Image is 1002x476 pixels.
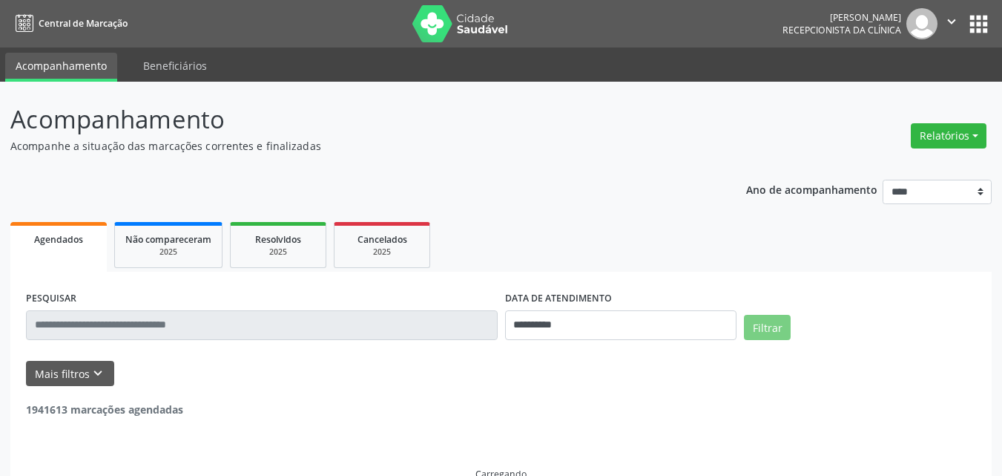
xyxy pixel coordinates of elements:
[39,17,128,30] span: Central de Marcação
[943,13,960,30] i: 
[125,247,211,258] div: 2025
[357,233,407,246] span: Cancelados
[26,402,183,417] strong: 1941613 marcações agendadas
[966,11,992,37] button: apps
[906,8,937,39] img: img
[255,233,301,246] span: Resolvidos
[345,247,419,258] div: 2025
[505,287,612,310] label: DATA DE ATENDIMENTO
[133,53,217,79] a: Beneficiários
[744,315,791,340] button: Filtrar
[911,123,986,149] button: Relatórios
[5,53,117,82] a: Acompanhamento
[90,365,106,382] i: keyboard_arrow_down
[746,180,877,198] p: Ano de acompanhamento
[782,11,901,24] div: [PERSON_NAME]
[34,233,83,246] span: Agendados
[26,361,114,387] button: Mais filtroskeyboard_arrow_down
[26,287,76,310] label: PESQUISAR
[937,8,966,39] button: 
[10,138,697,154] p: Acompanhe a situação das marcações correntes e finalizadas
[125,233,211,246] span: Não compareceram
[782,24,901,36] span: Recepcionista da clínica
[10,101,697,138] p: Acompanhamento
[10,11,128,36] a: Central de Marcação
[241,247,315,258] div: 2025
